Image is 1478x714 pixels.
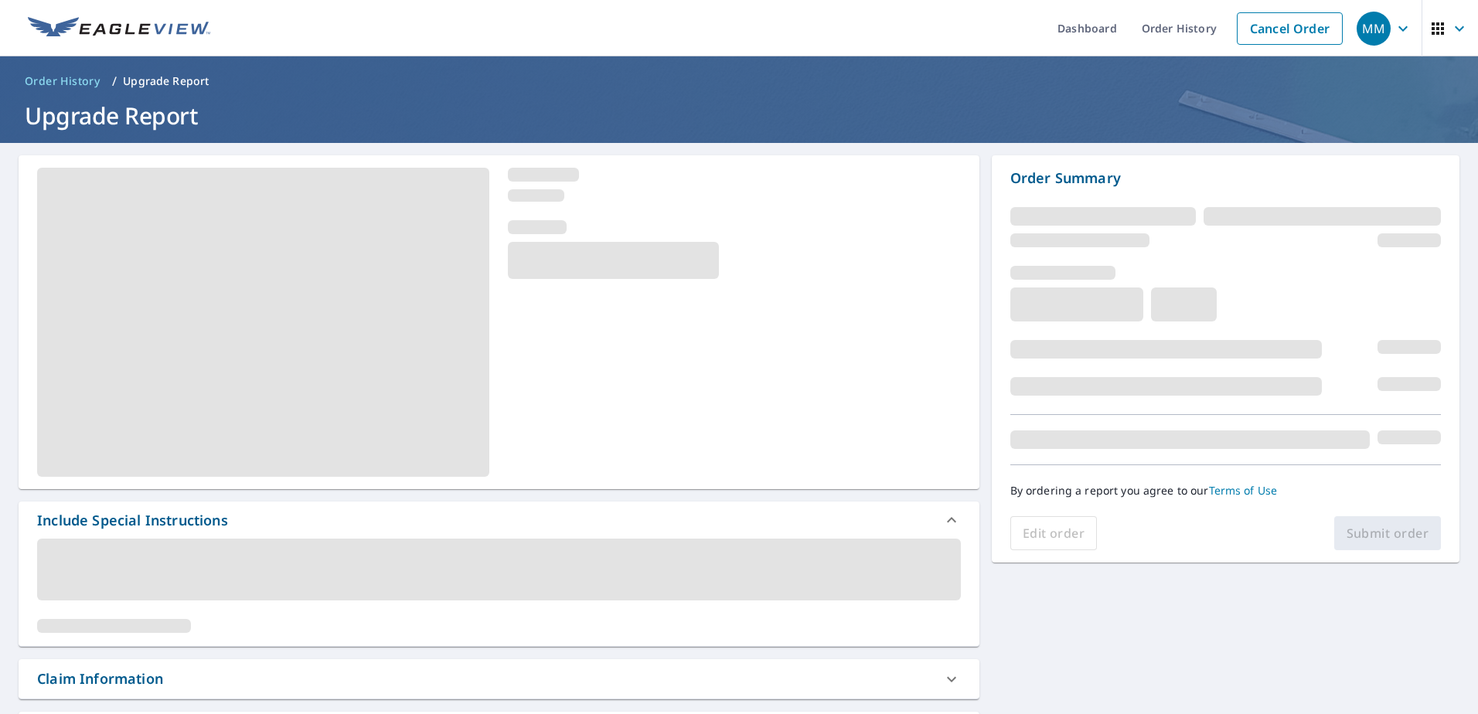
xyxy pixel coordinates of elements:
[37,668,163,689] div: Claim Information
[1010,484,1441,498] p: By ordering a report you agree to our
[19,100,1459,131] h1: Upgrade Report
[123,73,209,89] p: Upgrade Report
[19,69,106,93] a: Order History
[19,659,979,699] div: Claim Information
[19,501,979,539] div: Include Special Instructions
[19,69,1459,93] nav: breadcrumb
[1010,168,1441,189] p: Order Summary
[1237,12,1343,45] a: Cancel Order
[1209,483,1278,498] a: Terms of Use
[25,73,100,89] span: Order History
[112,72,117,90] li: /
[1357,12,1391,46] div: MM
[37,510,228,531] div: Include Special Instructions
[28,17,210,40] img: EV Logo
